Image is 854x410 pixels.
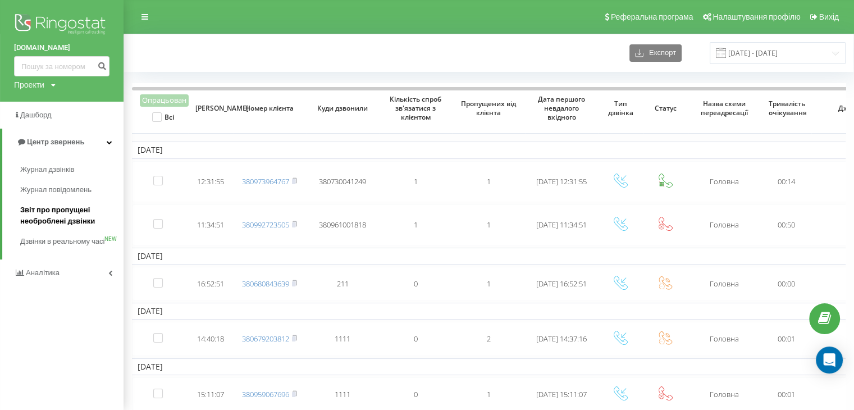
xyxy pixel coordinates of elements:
label: Всі [152,112,174,122]
span: Журнал повідомлень [20,184,92,195]
div: Проекти [14,79,44,90]
span: 1 [487,389,491,399]
span: Назва схеми переадресації [697,99,752,117]
td: Головна [688,204,761,245]
span: Налаштування профілю [713,12,800,21]
span: 1 [414,220,418,230]
td: 11:34:51 [188,204,233,245]
span: Центр звернень [27,138,84,146]
span: [DATE] 15:11:07 [536,389,587,399]
td: 12:31:55 [188,161,233,202]
td: 00:14 [761,161,811,202]
td: Головна [688,322,761,356]
span: 1111 [335,389,350,399]
span: Експорт [643,49,676,57]
td: 16:52:51 [188,267,233,300]
span: 1 [414,176,418,186]
a: 380992723505 [242,220,289,230]
span: Дашборд [20,111,52,119]
span: 1 [487,176,491,186]
span: 211 [337,279,349,289]
span: Дзвінки в реальному часі [20,236,104,247]
input: Пошук за номером [14,56,109,76]
span: [PERSON_NAME] [195,104,226,113]
span: 380961001818 [319,220,366,230]
a: 380973964767 [242,176,289,186]
span: Номер клієнта [242,104,298,113]
span: 2 [487,334,491,344]
span: Тривалість очікування [769,99,804,117]
span: Кількість спроб зв'язатися з клієнтом [388,95,444,121]
a: [DOMAIN_NAME] [14,42,109,53]
span: 1111 [335,334,350,344]
span: Звіт про пропущені необроблені дзвінки [20,204,118,227]
span: 0 [414,279,418,289]
a: Центр звернень [2,129,124,156]
span: [DATE] 16:52:51 [536,279,587,289]
span: Реферальна програма [611,12,693,21]
td: Головна [688,267,761,300]
img: Ringostat logo [14,11,109,39]
td: 00:01 [761,322,811,356]
span: 380730041249 [319,176,366,186]
span: [DATE] 14:37:16 [536,334,587,344]
span: 0 [414,334,418,344]
a: Звіт про пропущені необроблені дзвінки [20,200,124,231]
a: 380679203812 [242,334,289,344]
a: Дзвінки в реальному часіNEW [20,231,124,252]
span: Пропущених від клієнта [461,99,517,117]
div: Open Intercom Messenger [816,347,843,373]
button: Експорт [629,44,682,62]
span: [DATE] 11:34:51 [536,220,587,230]
span: Вихід [819,12,839,21]
span: 1 [487,279,491,289]
a: Журнал повідомлень [20,180,124,200]
span: Статус [650,104,681,113]
span: Дата першого невдалого вхідного [534,95,590,121]
span: 1 [487,220,491,230]
span: Аналiтика [26,268,60,277]
span: 0 [414,389,418,399]
td: 00:00 [761,267,811,300]
span: Журнал дзвінків [20,164,74,175]
span: Тип дзвінка [605,99,636,117]
span: Куди дзвонили [315,104,371,113]
td: 14:40:18 [188,322,233,356]
a: 380680843639 [242,279,289,289]
span: [DATE] 12:31:55 [536,176,587,186]
a: Журнал дзвінків [20,160,124,180]
a: 380959067696 [242,389,289,399]
td: Головна [688,161,761,202]
td: 00:50 [761,204,811,245]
